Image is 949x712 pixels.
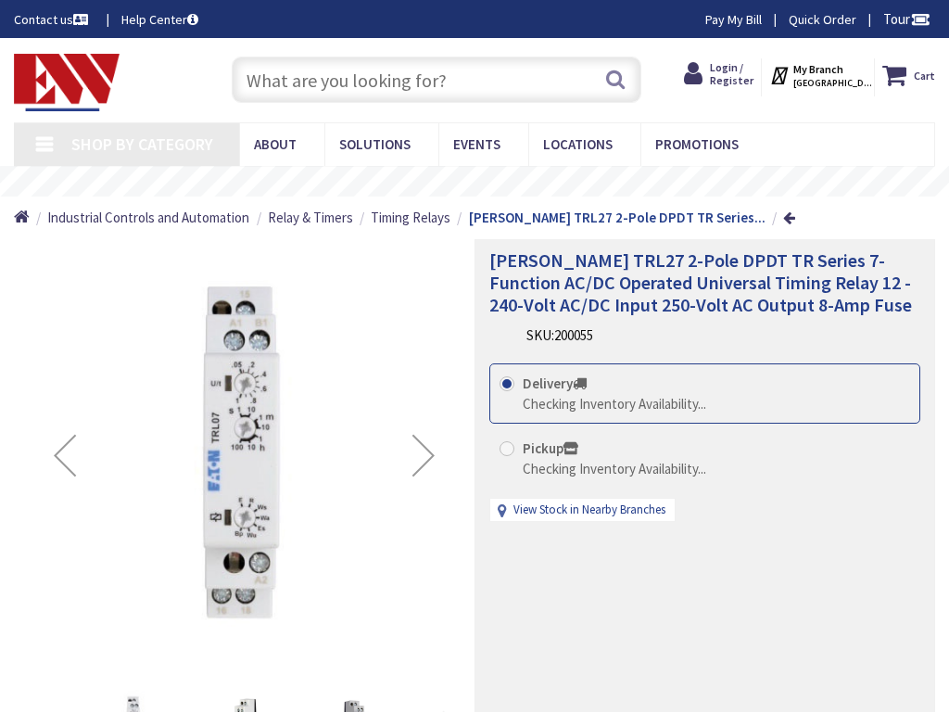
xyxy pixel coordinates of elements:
rs-layer: Free Same Day Pickup at 19 Locations [345,173,628,190]
div: SKU: [526,325,593,345]
span: Shop By Category [71,133,213,155]
span: [PERSON_NAME] TRL27 2-Pole DPDT TR Series 7-Function AC/DC Operated Universal Timing Relay 12 - 2... [489,248,912,316]
strong: My Branch [793,62,843,76]
span: [GEOGRAPHIC_DATA], [GEOGRAPHIC_DATA] [793,77,872,89]
strong: Cart [914,58,935,92]
span: Promotions [655,135,739,153]
a: Cart [882,58,935,92]
a: Help Center [121,10,198,29]
div: My Branch [GEOGRAPHIC_DATA], [GEOGRAPHIC_DATA] [769,58,867,92]
div: Checking Inventory Availability... [523,394,706,413]
a: Login / Register [684,58,753,90]
a: Timing Relays [371,208,450,227]
a: Quick Order [789,10,856,29]
div: Previous [28,239,102,672]
span: 200055 [554,326,593,344]
strong: Pickup [523,439,578,457]
strong: [PERSON_NAME] TRL27 2-Pole DPDT TR Series... [469,209,766,226]
input: What are you looking for? [232,57,640,103]
a: Pay My Bill [705,10,762,29]
span: Locations [543,135,613,153]
span: About [254,135,297,153]
span: Solutions [339,135,411,153]
a: Relay & Timers [268,208,353,227]
span: Tour [883,10,930,28]
div: Checking Inventory Availability... [523,459,706,478]
strong: Delivery [523,375,587,392]
a: View Stock in Nearby Branches [513,502,665,519]
img: Eaton TRL27 2-Pole DPDT TR Series 7-Function AC/DC Operated Universal Timing Relay 12 - 240-Volt ... [28,239,461,672]
span: Industrial Controls and Automation [47,209,249,226]
span: Relay & Timers [268,209,353,226]
span: Login / Register [710,60,753,87]
div: Next [386,239,461,672]
span: Timing Relays [371,209,450,226]
span: Events [453,135,500,153]
img: Electrical Wholesalers, Inc. [14,54,120,111]
a: Industrial Controls and Automation [47,208,249,227]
